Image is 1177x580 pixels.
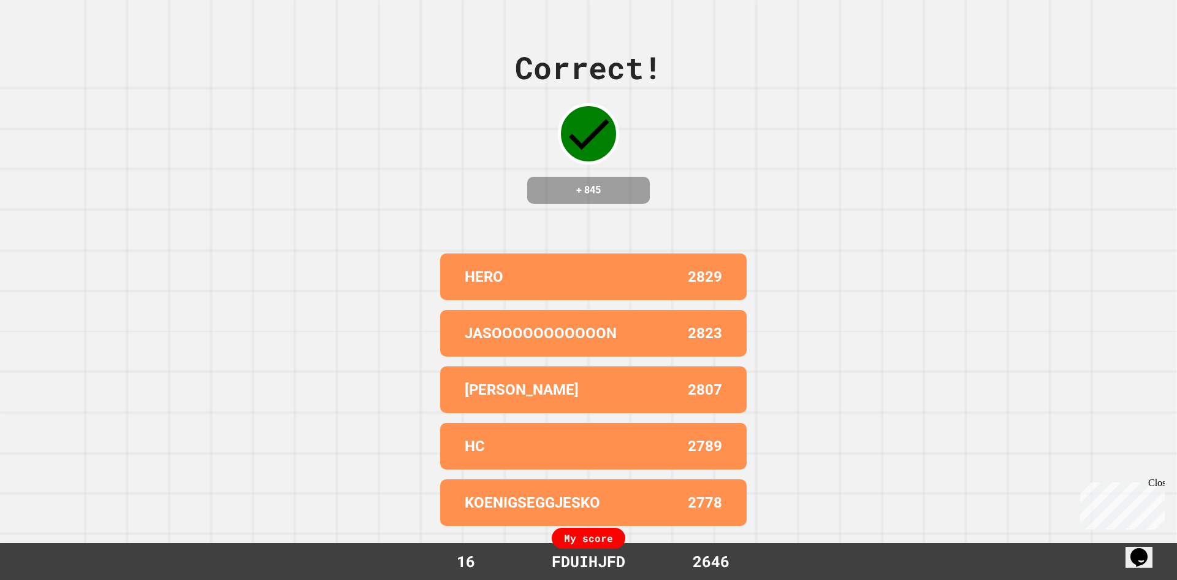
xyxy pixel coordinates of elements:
p: HC [465,435,485,457]
div: 16 [420,550,512,573]
iframe: chat widget [1126,531,1165,568]
div: 2646 [665,550,757,573]
p: JASOOOOOOOOOOON [465,322,617,344]
p: KOENIGSEGGJESKO [465,492,600,514]
iframe: chat widget [1075,478,1165,530]
h4: + 845 [539,183,638,198]
p: 2829 [688,266,722,288]
p: 2789 [688,435,722,457]
div: FDUIHJFD [539,550,638,573]
p: [PERSON_NAME] [465,379,579,401]
div: Chat with us now!Close [5,5,85,78]
p: 2778 [688,492,722,514]
p: 2823 [688,322,722,344]
p: HERO [465,266,503,288]
div: My score [552,528,625,549]
p: 2807 [688,379,722,401]
div: Correct! [515,45,662,91]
